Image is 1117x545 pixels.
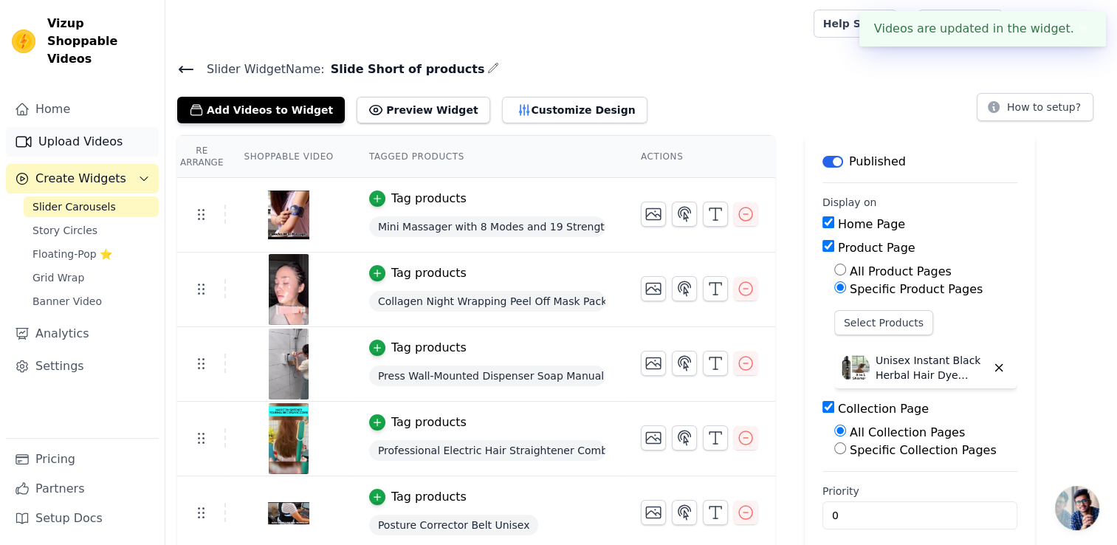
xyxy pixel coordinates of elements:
[6,164,159,193] button: Create Widgets
[850,425,965,439] label: All Collection Pages
[391,414,467,431] div: Tag products
[369,515,539,535] span: Posture Corrector Belt Unisex
[487,59,499,79] div: Edit Name
[986,355,1011,380] button: Delete widget
[268,254,309,325] img: vizup-images-36d5.png
[226,136,351,178] th: Shoppable Video
[32,223,97,238] span: Story Circles
[325,61,485,78] span: Slide Short of products
[12,30,35,53] img: Vizup
[814,10,897,38] a: Help Setup
[369,291,605,312] span: Collagen Night Wrapping Peel Off Mask Pack of 2
[47,15,153,68] span: Vizup Shoppable Videos
[641,276,666,301] button: Change Thumbnail
[24,244,159,264] a: Floating-Pop ⭐
[24,196,159,217] a: Slider Carousels
[357,97,489,123] button: Preview Widget
[502,97,647,123] button: Customize Design
[32,294,102,309] span: Banner Video
[351,136,623,178] th: Tagged Products
[177,136,226,178] th: Re Arrange
[1055,486,1099,530] a: Open chat
[641,202,666,227] button: Change Thumbnail
[6,474,159,504] a: Partners
[391,488,467,506] div: Tag products
[6,127,159,157] a: Upload Videos
[838,402,929,416] label: Collection Page
[850,264,952,278] label: All Product Pages
[32,270,84,285] span: Grid Wrap
[268,329,309,400] img: vizup-images-b4d0.png
[1038,10,1105,37] p: UNIQMART
[918,10,1003,38] a: Book Demo
[195,61,325,78] span: Slider Widget Name:
[641,500,666,525] button: Change Thumbnail
[834,310,933,335] button: Select Products
[859,11,1106,47] div: Videos are updated in the widget.
[977,93,1093,121] button: How to setup?
[641,425,666,450] button: Change Thumbnail
[623,136,775,178] th: Actions
[6,319,159,349] a: Analytics
[391,264,467,282] div: Tag products
[24,291,159,312] a: Banner Video
[369,488,467,506] button: Tag products
[822,484,1017,498] label: Priority
[1014,10,1105,37] button: U UNIQMART
[391,339,467,357] div: Tag products
[369,339,467,357] button: Tag products
[369,366,605,386] span: Press Wall-Mounted Dispenser Soap Manual
[6,95,159,124] a: Home
[6,445,159,474] a: Pricing
[641,351,666,376] button: Change Thumbnail
[369,216,605,237] span: Mini Massager with 8 Modes and 19 Strength Levels,Rechargeable Electric Massager for Shoulder,Arm...
[268,179,309,250] img: tn-0e2f0663f4aa45099b7c259c51ec1fa9.png
[876,353,986,383] p: Unisex Instant Black Herbal Hair Dye Shampoo for Grey Hair Coverage 3 in 1(100ml)
[369,440,605,461] span: Professional Electric Hair Straightener Comb Brush
[840,353,870,383] img: Unisex Instant Black Herbal Hair Dye Shampoo for Grey Hair Coverage 3 in 1(100ml)
[1074,20,1091,38] button: Close
[369,414,467,431] button: Tag products
[849,153,906,171] p: Published
[32,199,116,214] span: Slider Carousels
[177,97,345,123] button: Add Videos to Widget
[24,267,159,288] a: Grid Wrap
[268,403,309,474] img: tn-40bb43ee8dca4cd89898bb9ded8464bd.png
[822,195,877,210] legend: Display on
[369,190,467,208] button: Tag products
[850,282,983,296] label: Specific Product Pages
[6,352,159,381] a: Settings
[369,264,467,282] button: Tag products
[32,247,112,261] span: Floating-Pop ⭐
[850,443,997,457] label: Specific Collection Pages
[6,504,159,533] a: Setup Docs
[977,103,1093,117] a: How to setup?
[35,170,126,188] span: Create Widgets
[391,190,467,208] div: Tag products
[838,217,905,231] label: Home Page
[838,241,915,255] label: Product Page
[24,220,159,241] a: Story Circles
